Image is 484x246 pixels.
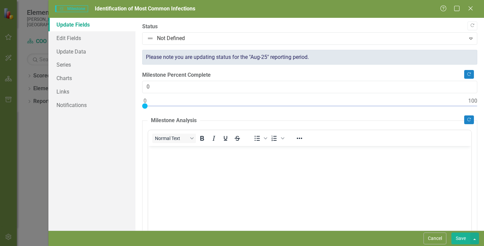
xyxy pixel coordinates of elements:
span: Identification of Most Common Infections [95,5,195,12]
a: Series [48,58,135,71]
a: Edit Fields [48,31,135,45]
a: Charts [48,71,135,85]
a: Update Data [48,45,135,58]
button: Underline [220,134,231,143]
label: Status [142,23,477,31]
div: Bullet list [251,134,268,143]
a: Update Fields [48,18,135,31]
button: Cancel [424,233,446,244]
button: Reveal or hide additional toolbar items [294,134,305,143]
div: Please note you are updating status for the "Aug-25" reporting period. [142,50,477,65]
label: Milestone Percent Complete [142,71,477,79]
button: Block Normal Text [152,134,196,143]
div: Numbered list [269,134,285,143]
a: Notifications [48,98,135,112]
button: Italic [208,134,219,143]
legend: Milestone Analysis [148,117,200,125]
button: Save [451,233,470,244]
a: Links [48,85,135,98]
span: Normal Text [155,136,188,141]
button: Bold [196,134,208,143]
span: Milestone [55,5,88,12]
button: Strikethrough [232,134,243,143]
